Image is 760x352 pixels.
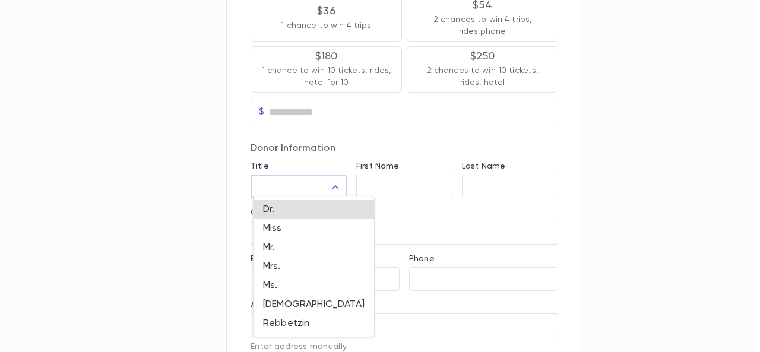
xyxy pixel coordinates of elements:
[263,204,365,215] span: Dr.
[263,242,365,253] span: Mr.
[263,318,365,329] span: Rebbetzin
[263,261,365,272] span: Mrs.
[263,223,365,234] span: Miss
[263,280,365,291] span: Ms.
[263,299,365,310] span: [DEMOGRAPHIC_DATA]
